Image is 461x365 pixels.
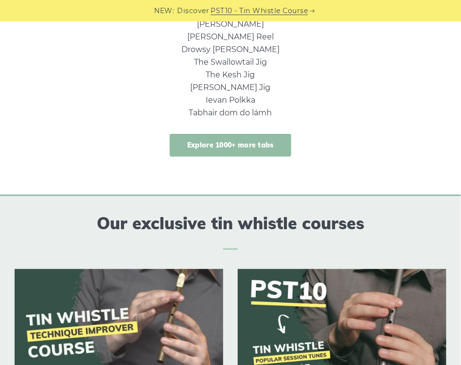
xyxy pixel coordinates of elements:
a: The Kesh Jig [206,70,255,79]
a: [PERSON_NAME] Jig [190,83,270,92]
h2: Our exclusive tin whistle courses [15,214,446,250]
span: NEW: [155,5,175,17]
a: Ievan Polkka [206,95,255,105]
a: PST10 - Tin Whistle Course [211,5,308,17]
a: Tabhair dom do lámh [189,108,272,117]
span: Discover [177,5,210,17]
a: The Swallowtail Jig [194,57,267,67]
a: [PERSON_NAME] Reel [187,32,274,41]
a: [PERSON_NAME] [197,19,264,29]
a: Explore 1000+ more tabs [170,134,291,157]
a: Drowsy [PERSON_NAME] [181,45,280,54]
